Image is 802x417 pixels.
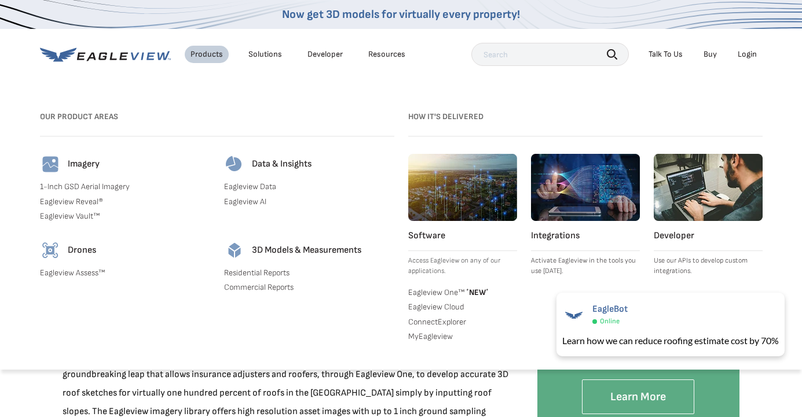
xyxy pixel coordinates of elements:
span: NEW [464,287,489,297]
a: ConnectExplorer [408,317,517,327]
a: Commercial Reports [224,282,394,293]
img: software.webp [408,154,517,221]
img: 3d-models-icon.svg [224,240,245,261]
span: EagleBot [592,304,628,315]
h4: Drones [68,245,96,256]
h3: How it's Delivered [408,108,763,126]
p: Access Eagleview on any of our applications. [408,256,517,276]
a: Eagleview Assess™ [40,268,210,278]
span: Online [600,317,620,326]
h4: Integrations [531,230,640,242]
div: Talk To Us [649,49,683,60]
a: Buy [704,49,717,60]
div: Login [738,49,757,60]
img: imagery-icon.svg [40,154,61,175]
div: Resources [368,49,405,60]
img: data-icon.svg [224,154,245,175]
h4: 3D Models & Measurements [252,245,361,256]
a: Eagleview Data [224,182,394,192]
div: Products [191,49,223,60]
a: Eagleview One™ *NEW* [408,286,517,297]
img: drones-icon.svg [40,240,61,261]
h3: Our Product Areas [40,108,394,126]
a: Integrations Activate Eagleview in the tools you use [DATE]. [531,154,640,276]
input: Search [471,43,629,66]
a: 1-Inch GSD Aerial Imagery [40,182,210,192]
h4: Imagery [68,158,100,170]
h4: Developer [654,230,763,242]
div: Solutions [248,49,282,60]
h4: Data & Insights [252,158,312,170]
a: Residential Reports [224,268,394,278]
a: Developer Use our APIs to develop custom integrations. [654,154,763,276]
a: Eagleview AI [224,197,394,207]
div: Learn how we can reduce roofing estimate cost by 70% [562,334,779,348]
a: MyEagleview [408,331,517,342]
p: Use our APIs to develop custom integrations. [654,256,763,276]
h4: Software [408,230,517,242]
a: Eagleview Reveal® [40,197,210,207]
a: Developer [307,49,343,60]
p: Activate Eagleview in the tools you use [DATE]. [531,256,640,276]
a: Learn More [582,379,694,415]
img: EagleBot [562,304,585,327]
a: Eagleview Vault™ [40,211,210,222]
a: Eagleview Cloud [408,302,517,312]
a: Now get 3D models for virtually every property! [282,8,520,21]
img: integrations.webp [531,154,640,221]
img: developer.webp [654,154,763,221]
